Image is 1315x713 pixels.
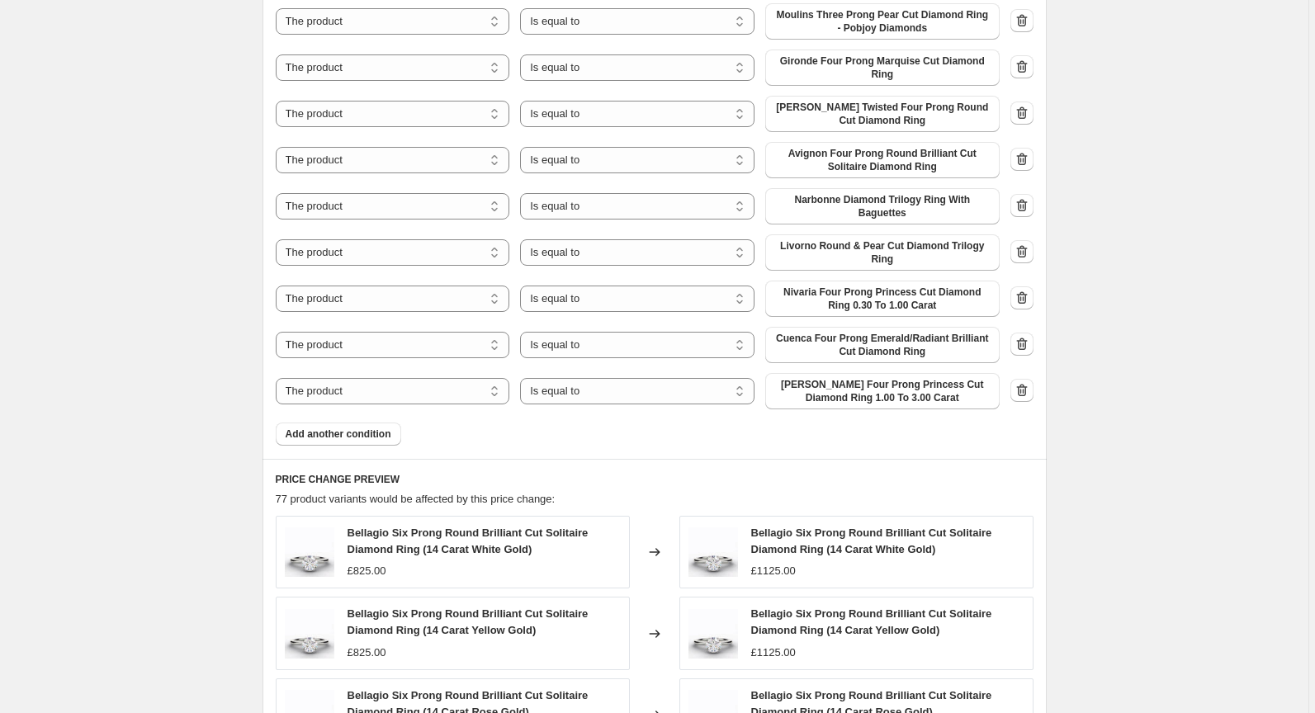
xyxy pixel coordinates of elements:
[688,609,738,659] img: diasol41012350_a8e4b800-8b26-41bb-9de5-2bc8ba593e77_80x.jpg
[285,609,334,659] img: diasol41012350_a8e4b800-8b26-41bb-9de5-2bc8ba593e77_80x.jpg
[775,239,990,266] span: Livorno Round & Pear Cut Diamond Trilogy Ring
[775,54,990,81] span: Gironde Four Prong Marquise Cut Diamond Ring
[775,378,990,404] span: [PERSON_NAME] Four Prong Princess Cut Diamond Ring 1.00 To 3.00 Carat
[285,527,334,577] img: diasol41012350_a8e4b800-8b26-41bb-9de5-2bc8ba593e77_80x.jpg
[765,3,1000,40] button: Moulins Three Prong Pear Cut Diamond Ring - Pobjoy Diamonds
[765,188,1000,224] button: Narbonne Diamond Trilogy Ring With Baguettes
[348,645,386,661] div: £825.00
[775,286,990,312] span: Nivaria Four Prong Princess Cut Diamond Ring 0.30 To 1.00 Carat
[775,332,990,358] span: Cuenca Four Prong Emerald/Radiant Brilliant Cut Diamond Ring
[276,493,556,505] span: 77 product variants would be affected by this price change:
[286,427,391,441] span: Add another condition
[751,607,992,636] span: Bellagio Six Prong Round Brilliant Cut Solitaire Diamond Ring (14 Carat Yellow Gold)
[765,327,1000,363] button: Cuenca Four Prong Emerald/Radiant Brilliant Cut Diamond Ring
[765,281,1000,317] button: Nivaria Four Prong Princess Cut Diamond Ring 0.30 To 1.00 Carat
[765,96,1000,132] button: Taormina Twisted Four Prong Round Cut Diamond Ring
[765,373,1000,409] button: Segovia Four Prong Princess Cut Diamond Ring 1.00 To 3.00 Carat
[751,645,796,661] div: £1125.00
[775,101,990,127] span: [PERSON_NAME] Twisted Four Prong Round Cut Diamond Ring
[775,147,990,173] span: Avignon Four Prong Round Brilliant Cut Solitaire Diamond Ring
[775,8,990,35] span: Moulins Three Prong Pear Cut Diamond Ring - Pobjoy Diamonds
[751,526,992,555] span: Bellagio Six Prong Round Brilliant Cut Solitaire Diamond Ring (14 Carat White Gold)
[348,563,386,579] div: £825.00
[765,234,1000,271] button: Livorno Round & Pear Cut Diamond Trilogy Ring
[276,473,1034,486] h6: PRICE CHANGE PREVIEW
[751,563,796,579] div: £1125.00
[765,50,1000,86] button: Gironde Four Prong Marquise Cut Diamond Ring
[348,526,589,555] span: Bellagio Six Prong Round Brilliant Cut Solitaire Diamond Ring (14 Carat White Gold)
[348,607,589,636] span: Bellagio Six Prong Round Brilliant Cut Solitaire Diamond Ring (14 Carat Yellow Gold)
[688,527,738,577] img: diasol41012350_a8e4b800-8b26-41bb-9de5-2bc8ba593e77_80x.jpg
[765,142,1000,178] button: Avignon Four Prong Round Brilliant Cut Solitaire Diamond Ring
[775,193,990,220] span: Narbonne Diamond Trilogy Ring With Baguettes
[276,423,401,446] button: Add another condition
